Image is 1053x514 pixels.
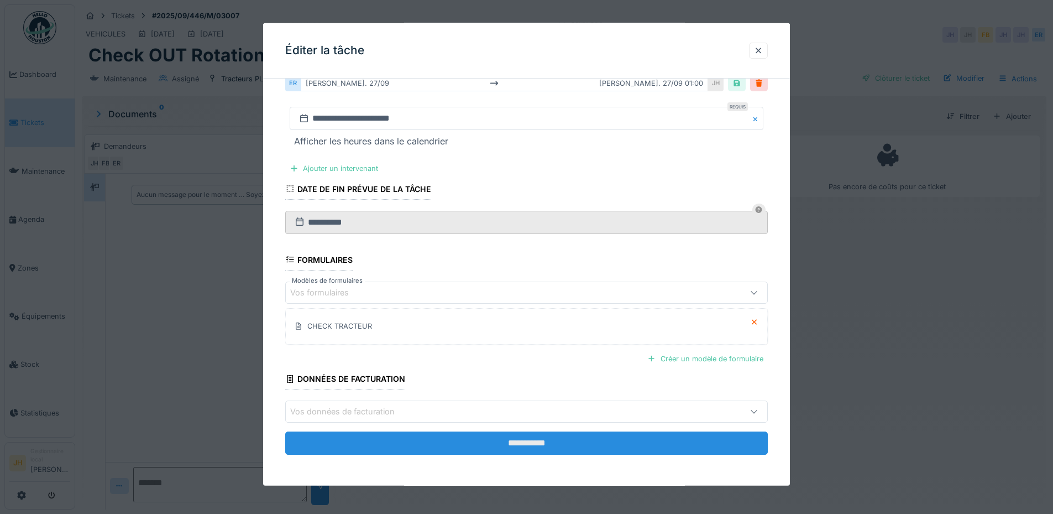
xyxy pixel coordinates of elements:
[751,107,763,130] button: Close
[290,406,410,418] div: Vos données de facturation
[727,102,748,111] div: Requis
[307,321,372,331] div: CHECK TRACTEUR
[285,180,431,199] div: Date de fin prévue de la tâche
[301,75,708,91] div: [PERSON_NAME]. 27/09 [PERSON_NAME]. 27/09 01:00
[285,75,301,91] div: ER
[285,161,383,176] div: Ajouter un intervenant
[708,75,724,91] div: JH
[290,276,365,285] label: Modèles de formulaires
[643,351,768,366] div: Créer un modèle de formulaire
[285,44,364,58] h3: Éditer la tâche
[285,371,405,390] div: Données de facturation
[290,287,364,299] div: Vos formulaires
[285,251,353,270] div: Formulaires
[294,134,448,148] div: Afficher les heures dans le calendrier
